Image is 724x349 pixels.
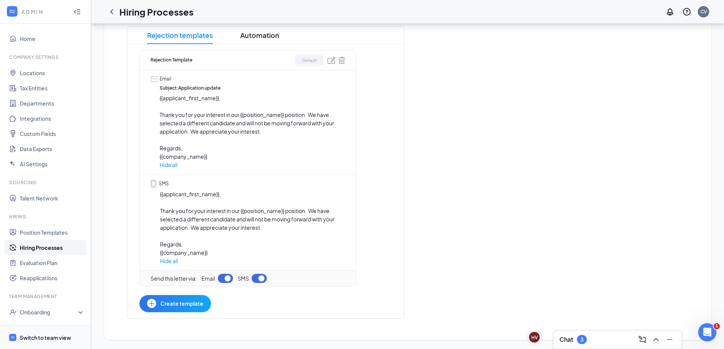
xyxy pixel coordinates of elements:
svg: UserCheck [9,308,17,316]
a: Position Templates [20,225,85,240]
div: HV [531,334,538,341]
span: {{applicant_first_name}}, Thank you for your interest in our {{position_name}} position. We have ... [160,191,334,256]
svg: Notifications [665,7,675,16]
div: Sourcing [9,179,83,186]
svg: Collapse [73,8,81,15]
span: SMS [238,274,249,283]
a: Data Exports [20,141,85,156]
svg: ComposeMessage [638,335,647,344]
a: Tax Entities [20,81,85,96]
a: Evaluation Plan [20,255,85,270]
span: Email [160,76,171,83]
div: CV [700,8,707,15]
svg: QuestionInfo [682,7,691,16]
span: Send this letter via: [151,274,197,283]
svg: ChevronUp [651,335,661,344]
iframe: Intercom live chat [698,323,716,341]
span: Rejection Template [151,57,192,64]
div: Hiring [9,213,83,220]
a: Reapplications [20,270,85,286]
button: ChevronUp [650,333,662,346]
p: {{company_name}} [160,152,345,161]
button: Minimize [664,333,676,346]
span: Rejection templates [147,27,213,44]
svg: WorkstreamLogo [8,8,16,15]
a: AI Settings [20,156,85,172]
span: 1 [714,323,720,329]
svg: ChevronLeft [107,7,116,16]
div: Switch to team view [20,333,71,341]
span: Create template [160,299,203,308]
p: Thank you for your interest in our {{position_name}} position. We have selected a different candi... [160,111,345,136]
a: Departments [20,96,85,111]
button: Create template [139,295,211,312]
h3: Chat [559,335,573,344]
span: Subject : Application update [160,85,345,92]
div: Company Settings [9,54,83,60]
button: ComposeMessage [636,333,648,346]
svg: WorkstreamLogo [10,335,15,340]
span: Default [302,57,317,63]
div: Onboarding [20,308,78,316]
a: Custom Fields [20,126,85,141]
span: SMS [159,180,169,188]
div: Team Management [9,293,83,300]
a: Home [20,31,85,46]
span: Hide all [160,257,345,265]
p: {{applicant_first_name}}, [160,94,345,102]
a: Talent Network [20,191,85,206]
a: Integrations [20,111,85,126]
a: Hiring Processes [20,240,85,255]
span: Hide all [160,161,345,169]
span: Automation [240,27,279,44]
span: Email [201,274,215,283]
a: Locations [20,65,85,81]
h1: Hiring Processes [119,5,193,18]
p: Regards, [160,144,345,152]
div: 3 [580,336,583,343]
div: ADMIN [21,8,67,15]
svg: Minimize [665,335,674,344]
